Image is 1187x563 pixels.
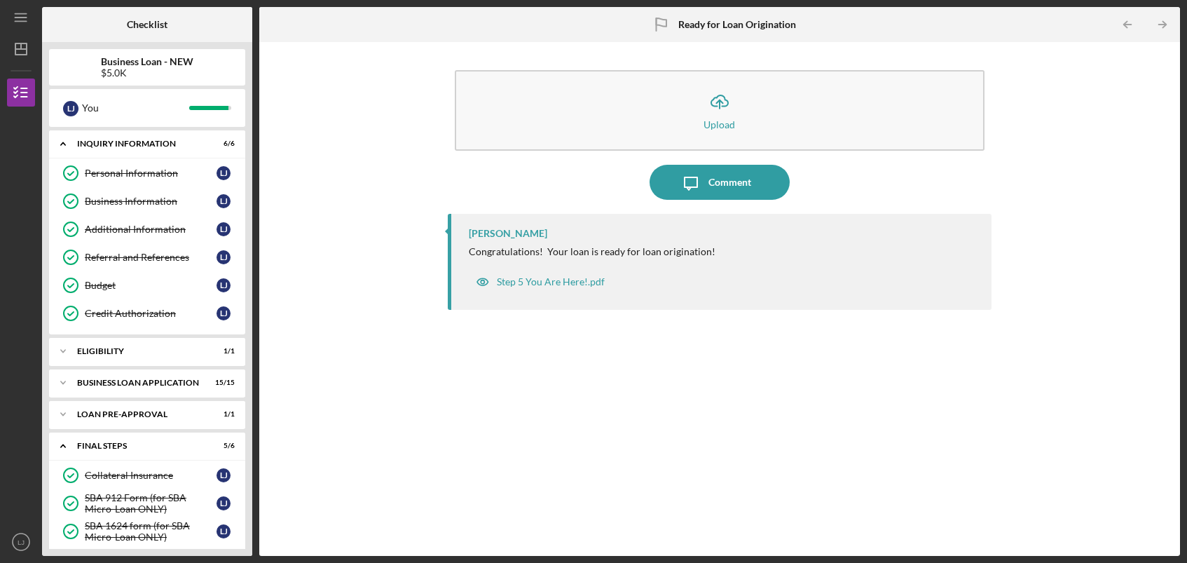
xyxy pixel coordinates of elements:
div: L J [217,524,231,538]
div: Credit Authorization [85,308,217,319]
div: 1 / 1 [210,347,235,355]
b: Ready for Loan Origination [678,19,796,30]
a: Personal InformationLJ [56,159,238,187]
a: SBA 912 Form (for SBA Micro-Loan ONLY)LJ [56,489,238,517]
a: Business InformationLJ [56,187,238,215]
a: Additional InformationLJ [56,215,238,243]
div: FINAL STEPS [77,442,200,450]
div: ELIGIBILITY [77,347,200,355]
div: L J [217,194,231,208]
div: Budget [85,280,217,291]
div: L J [217,222,231,236]
div: L J [217,468,231,482]
div: [PERSON_NAME] [469,228,547,239]
a: Referral and ReferencesLJ [56,243,238,271]
div: INQUIRY INFORMATION [77,140,200,148]
div: L J [217,496,231,510]
div: L J [217,306,231,320]
div: L J [217,250,231,264]
a: Collateral InsuranceLJ [56,461,238,489]
div: Collateral Insurance [85,470,217,481]
div: L J [63,101,78,116]
button: Comment [650,165,790,200]
div: SBA 1624 form (for SBA Micro-Loan ONLY) [85,520,217,543]
button: Step 5 You Are Here!.pdf [469,268,612,296]
button: Upload [455,70,984,151]
div: BUSINESS LOAN APPLICATION [77,379,200,387]
div: You [82,96,189,120]
a: Credit AuthorizationLJ [56,299,238,327]
div: Comment [708,165,751,200]
div: Upload [704,119,735,130]
a: BudgetLJ [56,271,238,299]
div: Step 5 You Are Here!.pdf [497,276,605,287]
div: LOAN PRE-APPROVAL [77,410,200,419]
div: L J [217,166,231,180]
div: 15 / 15 [210,379,235,387]
div: Personal Information [85,168,217,179]
div: Business Information [85,196,217,207]
div: 1 / 1 [210,410,235,419]
a: SBA 1624 form (for SBA Micro-Loan ONLY)LJ [56,517,238,545]
div: L J [217,278,231,292]
div: $5.0K [101,67,193,79]
button: LJ [7,528,35,556]
text: LJ [18,538,25,546]
div: 6 / 6 [210,140,235,148]
b: Business Loan - NEW [101,56,193,67]
div: Additional Information [85,224,217,235]
b: Checklist [127,19,167,30]
div: 5 / 6 [210,442,235,450]
div: SBA 912 Form (for SBA Micro-Loan ONLY) [85,492,217,515]
div: Referral and References [85,252,217,263]
div: Congratulations! Your loan is ready for loan origination! [469,246,715,257]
